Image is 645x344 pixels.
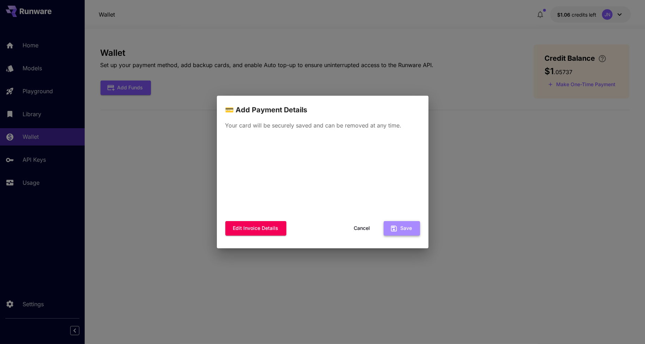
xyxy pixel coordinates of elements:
button: Cancel [346,221,378,236]
p: Your card will be securely saved and can be removed at any time. [225,121,420,130]
iframe: Secure payment input frame [224,137,421,217]
h2: 💳 Add Payment Details [217,96,428,115]
button: Edit invoice details [225,221,286,236]
button: Save [384,221,420,236]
